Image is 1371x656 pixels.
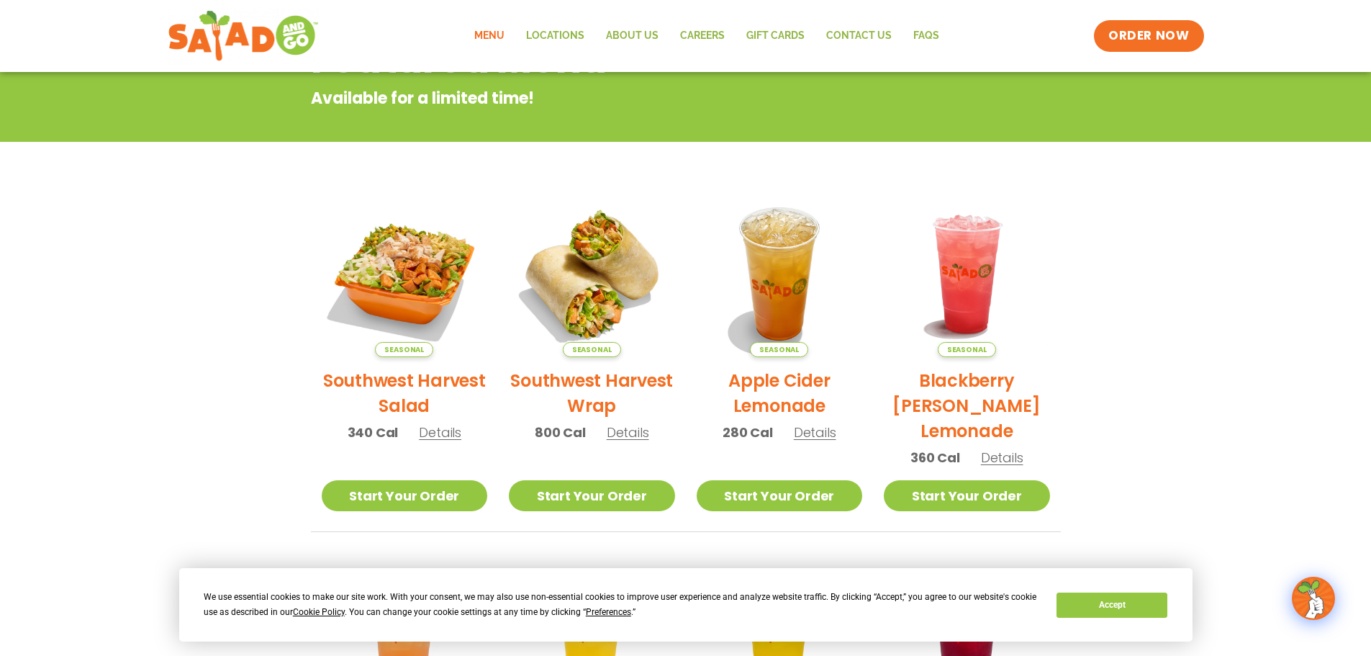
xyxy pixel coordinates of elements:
span: Seasonal [750,342,808,357]
img: new-SAG-logo-768×292 [168,7,320,65]
span: 280 Cal [723,423,773,442]
a: Start Your Order [884,480,1050,511]
img: Product photo for Blackberry Bramble Lemonade [884,191,1050,357]
span: Details [794,423,836,441]
h2: Southwest Harvest Wrap [509,368,675,418]
span: Details [419,423,461,441]
img: wpChatIcon [1293,578,1334,619]
span: Details [981,449,1023,467]
h2: Blackberry [PERSON_NAME] Lemonade [884,368,1050,444]
a: About Us [595,19,669,53]
div: Cookie Consent Prompt [179,568,1193,642]
a: Locations [515,19,595,53]
span: Seasonal [563,342,621,357]
a: Start Your Order [509,480,675,511]
a: Contact Us [815,19,902,53]
a: Start Your Order [697,480,863,511]
a: Menu [463,19,515,53]
p: Available for a limited time! [311,86,945,110]
span: Seasonal [938,342,996,357]
span: Seasonal [375,342,433,357]
h2: Apple Cider Lemonade [697,368,863,418]
a: ORDER NOW [1094,20,1203,52]
img: Product photo for Southwest Harvest Salad [322,191,488,357]
a: FAQs [902,19,950,53]
span: 340 Cal [348,423,399,442]
a: Start Your Order [322,480,488,511]
nav: Menu [463,19,950,53]
span: ORDER NOW [1108,27,1189,45]
button: Accept [1056,593,1167,618]
a: GIFT CARDS [736,19,815,53]
span: Cookie Policy [293,607,345,617]
span: Details [607,423,649,441]
span: 800 Cal [535,423,586,442]
span: Preferences [586,607,631,617]
div: We use essential cookies to make our site work. With your consent, we may also use non-essential ... [204,590,1039,620]
span: 360 Cal [910,448,960,467]
img: Product photo for Apple Cider Lemonade [697,191,863,357]
a: Careers [669,19,736,53]
h2: Southwest Harvest Salad [322,368,488,418]
img: Product photo for Southwest Harvest Wrap [509,191,675,357]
